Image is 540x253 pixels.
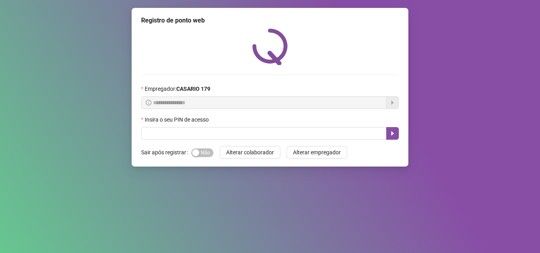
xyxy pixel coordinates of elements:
span: info-circle [146,100,151,105]
span: caret-right [389,130,396,137]
label: Insira o seu PIN de acesso [141,115,214,124]
label: Sair após registrar [141,146,191,159]
span: Alterar colaborador [226,148,274,157]
span: Empregador : [145,84,210,93]
div: Registro de ponto web [141,16,399,25]
button: Alterar empregador [287,146,347,159]
img: QRPoint [252,28,288,65]
span: Alterar empregador [293,148,341,157]
button: Alterar colaborador [220,146,280,159]
strong: CASARIO 179 [176,86,210,92]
